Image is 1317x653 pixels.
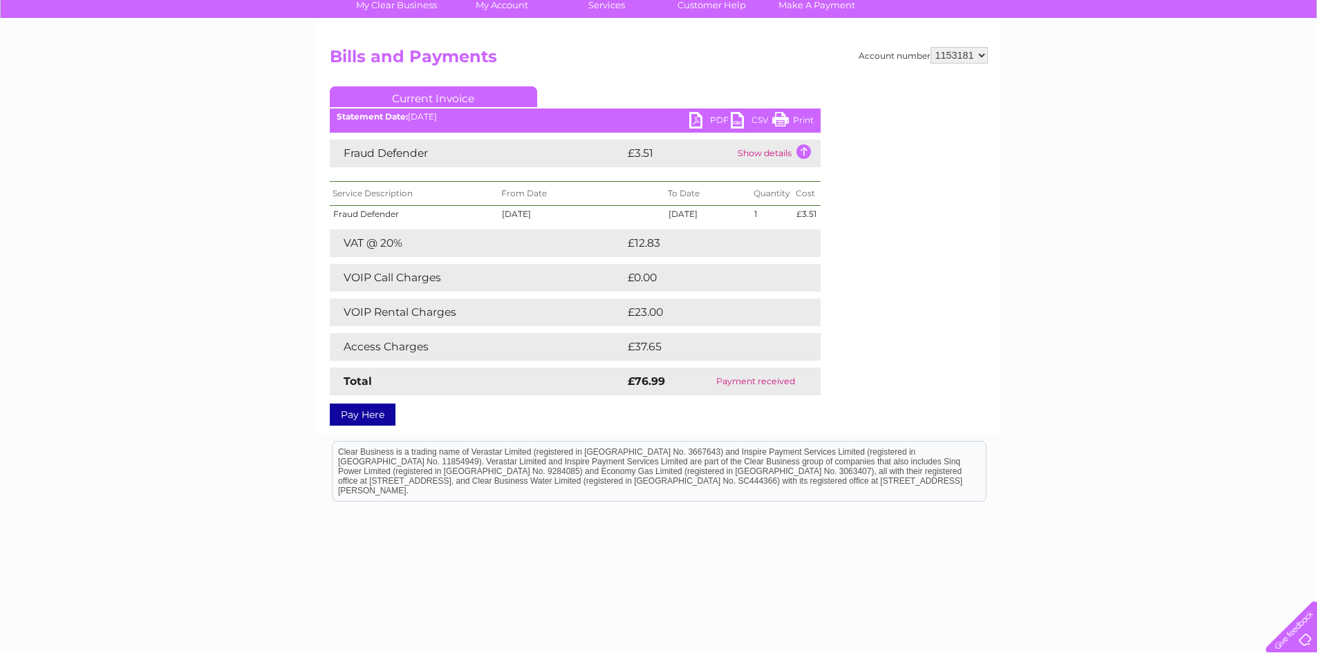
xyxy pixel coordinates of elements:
td: VAT @ 20% [330,229,624,257]
a: Water [1074,59,1100,69]
strong: £76.99 [628,375,665,388]
a: Print [772,112,814,132]
a: Pay Here [330,404,395,426]
th: Cost [793,182,820,206]
h2: Bills and Payments [330,47,988,73]
th: To Date [665,182,751,206]
td: VOIP Rental Charges [330,299,624,326]
a: Blog [1197,59,1217,69]
td: VOIP Call Charges [330,264,624,292]
td: Payment received [691,368,820,395]
td: £37.65 [624,333,792,361]
td: Fraud Defender [330,206,499,223]
strong: Total [344,375,372,388]
td: [DATE] [498,206,664,223]
a: Telecoms [1147,59,1188,69]
th: Quantity [751,182,793,206]
td: Access Charges [330,333,624,361]
td: £0.00 [624,264,789,292]
a: Current Invoice [330,86,537,107]
b: Statement Date: [337,111,408,122]
th: From Date [498,182,664,206]
a: PDF [689,112,731,132]
a: CSV [731,112,772,132]
a: Contact [1225,59,1259,69]
div: Account number [859,47,988,64]
td: £23.00 [624,299,793,326]
td: Fraud Defender [330,140,624,167]
a: Energy [1108,59,1139,69]
td: [DATE] [665,206,751,223]
td: £12.83 [624,229,792,257]
th: Service Description [330,182,499,206]
img: logo.png [46,36,117,78]
td: 1 [751,206,793,223]
div: [DATE] [330,112,821,122]
a: 0333 014 3131 [1056,7,1152,24]
div: Clear Business is a trading name of Verastar Limited (registered in [GEOGRAPHIC_DATA] No. 3667643... [333,8,986,67]
td: £3.51 [624,140,734,167]
a: Log out [1271,59,1304,69]
td: £3.51 [793,206,820,223]
td: Show details [734,140,821,167]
